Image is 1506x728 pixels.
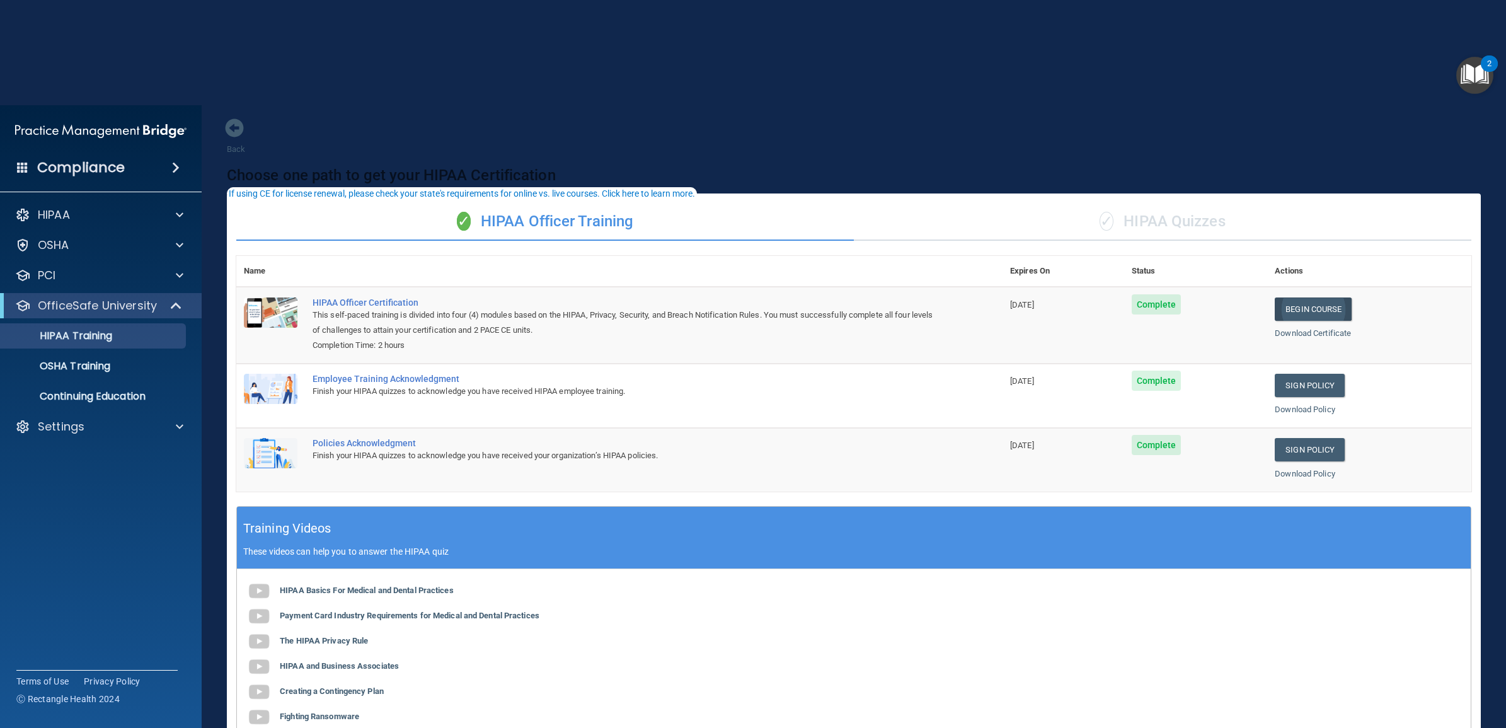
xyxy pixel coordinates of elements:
[1010,300,1034,309] span: [DATE]
[854,203,1471,241] div: HIPAA Quizzes
[313,338,940,353] div: Completion Time: 2 hours
[15,298,183,313] a: OfficeSafe University
[1267,256,1471,287] th: Actions
[1132,294,1181,315] span: Complete
[1275,374,1345,397] a: Sign Policy
[280,687,384,696] b: Creating a Contingency Plan
[1275,328,1351,338] a: Download Certificate
[1275,438,1345,461] a: Sign Policy
[38,238,69,253] p: OSHA
[280,611,539,621] b: Payment Card Industry Requirements for Medical and Dental Practices
[1275,298,1352,321] a: Begin Course
[229,189,695,198] div: If using CE for license renewal, please check your state's requirements for online vs. live cours...
[1100,212,1113,231] span: ✓
[313,448,940,463] div: Finish your HIPAA quizzes to acknowledge you have received your organization’s HIPAA policies.
[246,654,272,679] img: gray_youtube_icon.38fcd6cc.png
[227,157,1481,194] div: Choose one path to get your HIPAA Certification
[38,298,157,313] p: OfficeSafe University
[1124,256,1268,287] th: Status
[16,693,120,705] span: Ⓒ Rectangle Health 2024
[313,374,940,384] div: Employee Training Acknowledgment
[227,187,697,200] button: If using CE for license renewal, please check your state's requirements for online vs. live cours...
[280,586,454,596] b: HIPAA Basics For Medical and Dental Practices
[280,662,399,671] b: HIPAA and Business Associates
[15,118,187,144] img: PMB logo
[1275,405,1335,414] a: Download Policy
[1456,57,1493,94] button: Open Resource Center, 2 new notifications
[15,207,183,222] a: HIPAA
[15,268,183,283] a: PCI
[1289,640,1491,690] iframe: Drift Widget Chat Controller
[37,159,125,176] h4: Compliance
[243,517,331,540] h5: Training Videos
[1003,256,1124,287] th: Expires On
[246,629,272,654] img: gray_youtube_icon.38fcd6cc.png
[246,604,272,629] img: gray_youtube_icon.38fcd6cc.png
[457,212,471,231] span: ✓
[38,268,55,283] p: PCI
[15,419,183,434] a: Settings
[236,203,854,241] div: HIPAA Officer Training
[16,675,69,688] a: Terms of Use
[313,308,940,338] div: This self-paced training is divided into four (4) modules based on the HIPAA, Privacy, Security, ...
[1132,435,1181,455] span: Complete
[1487,64,1492,80] div: 2
[246,579,272,604] img: gray_youtube_icon.38fcd6cc.png
[38,207,70,222] p: HIPAA
[15,238,183,253] a: OSHA
[313,438,940,448] div: Policies Acknowledgment
[1132,371,1181,391] span: Complete
[313,384,940,399] div: Finish your HIPAA quizzes to acknowledge you have received HIPAA employee training.
[38,419,84,434] p: Settings
[280,712,359,722] b: Fighting Ransomware
[8,360,110,373] p: OSHA Training
[8,330,112,342] p: HIPAA Training
[1275,469,1335,478] a: Download Policy
[313,298,940,308] a: HIPAA Officer Certification
[243,546,1464,557] p: These videos can help you to answer the HIPAA quiz
[227,129,245,154] a: Back
[246,679,272,705] img: gray_youtube_icon.38fcd6cc.png
[84,675,141,688] a: Privacy Policy
[8,390,180,403] p: Continuing Education
[1010,376,1034,386] span: [DATE]
[280,637,368,646] b: The HIPAA Privacy Rule
[1010,441,1034,450] span: [DATE]
[236,256,305,287] th: Name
